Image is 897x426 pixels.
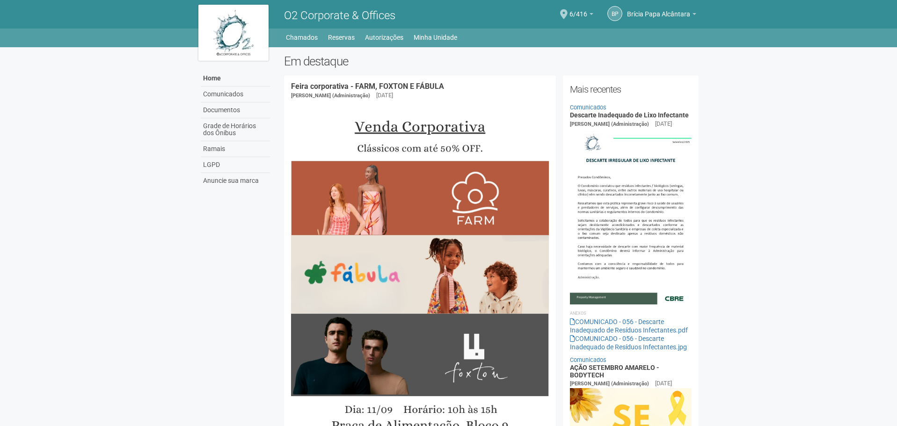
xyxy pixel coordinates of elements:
img: logo.jpg [198,5,269,61]
a: Comunicados [570,356,606,363]
a: Feira corporativa - FARM, FOXTON E FÁBULA [291,82,444,91]
a: Brícia Papa Alcântara [627,12,696,19]
span: [PERSON_NAME] (Administração) [291,93,370,99]
span: [PERSON_NAME] (Administração) [570,121,649,127]
div: [DATE] [655,120,672,128]
a: Chamados [286,31,318,44]
a: BP [607,6,622,21]
a: Comunicados [201,87,270,102]
a: Comunicados [570,104,606,111]
span: 6/416 [569,1,587,18]
a: LGPD [201,157,270,173]
span: Brícia Papa Alcântara [627,1,690,18]
a: 6/416 [569,12,593,19]
a: Descarte Inadequado de Lixo Infectante [570,111,689,119]
h2: Em destaque [284,54,699,68]
a: AÇÃO SETEMBRO AMARELO - BODYTECH [570,364,659,378]
a: Anuncie sua marca [201,173,270,188]
a: Reservas [328,31,355,44]
a: Documentos [201,102,270,118]
a: Home [201,71,270,87]
div: [DATE] [376,91,393,100]
a: Grade de Horários dos Ônibus [201,118,270,141]
a: Minha Unidade [414,31,457,44]
img: COMUNICADO%20-%20056%20-%20Descarte%20Inadequado%20de%20Res%C3%ADduos%20Infectantes.jpg [570,129,692,304]
a: COMUNICADO - 056 - Descarte Inadequado de Resíduos Infectantes.pdf [570,318,688,334]
a: COMUNICADO - 056 - Descarte Inadequado de Resíduos Infectantes.jpg [570,335,687,351]
div: [DATE] [655,379,672,388]
a: Autorizações [365,31,403,44]
li: Anexos [570,309,692,318]
span: [PERSON_NAME] (Administração) [570,381,649,387]
span: O2 Corporate & Offices [284,9,395,22]
a: Ramais [201,141,270,157]
h2: Mais recentes [570,82,692,96]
